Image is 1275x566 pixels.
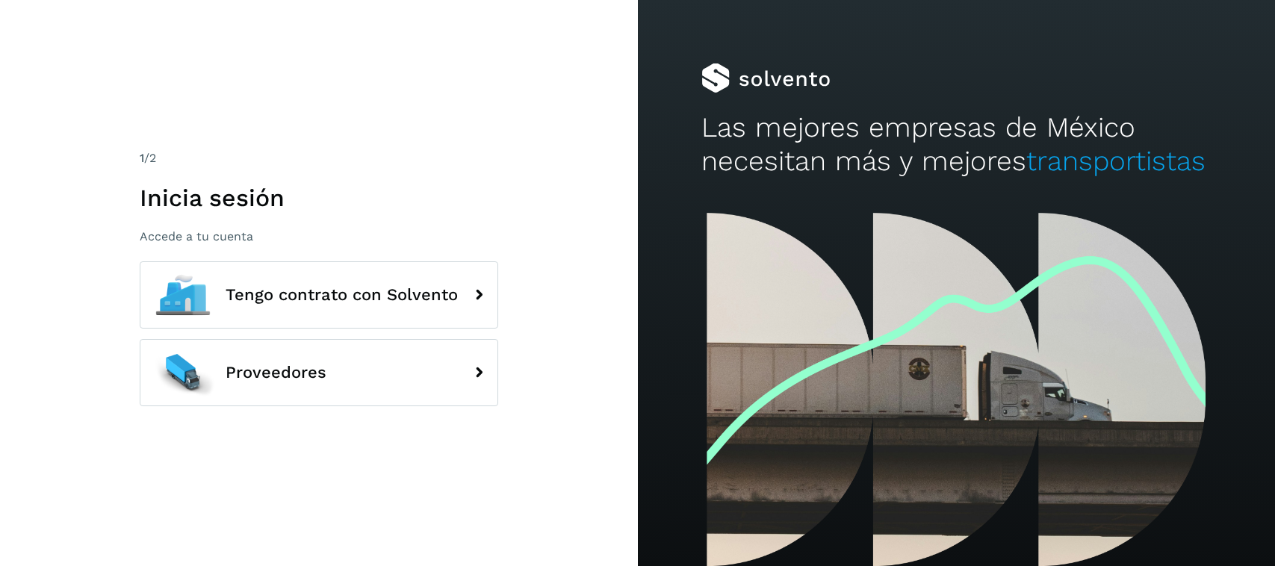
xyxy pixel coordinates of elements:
[701,111,1212,178] h2: Las mejores empresas de México necesitan más y mejores
[140,261,498,329] button: Tengo contrato con Solvento
[140,184,498,212] h1: Inicia sesión
[140,151,144,165] span: 1
[140,229,498,243] p: Accede a tu cuenta
[1026,145,1206,177] span: transportistas
[226,286,458,304] span: Tengo contrato con Solvento
[140,149,498,167] div: /2
[226,364,326,382] span: Proveedores
[140,339,498,406] button: Proveedores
